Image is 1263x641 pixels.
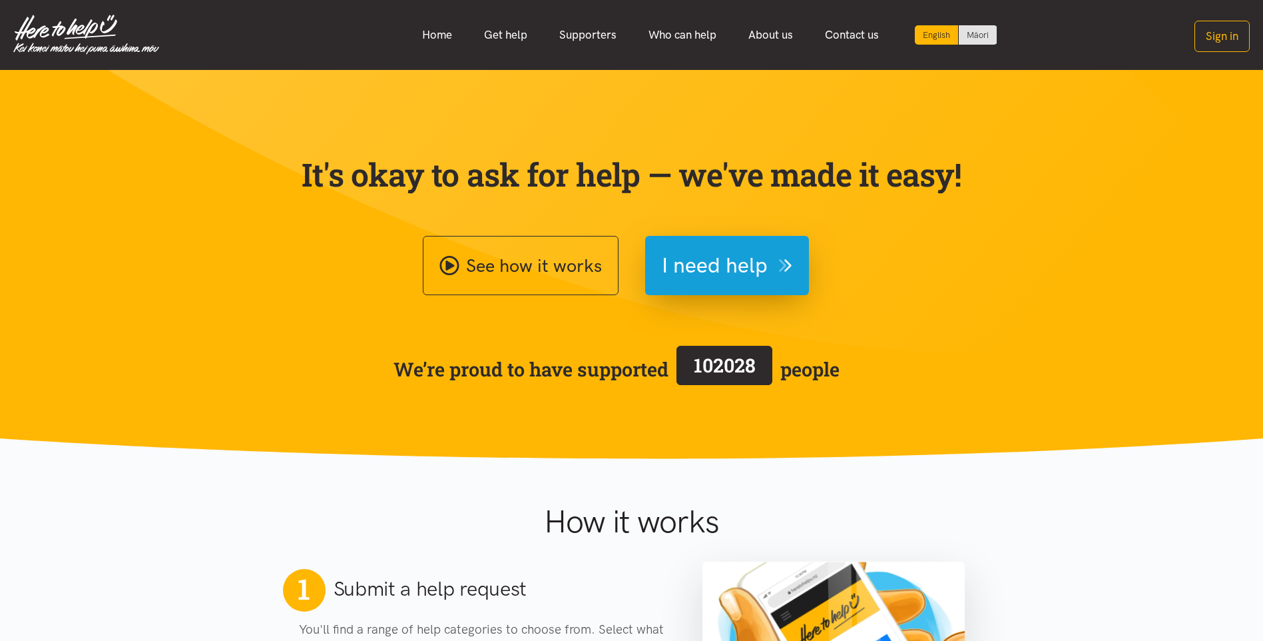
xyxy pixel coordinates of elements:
div: Language toggle [915,25,997,45]
h2: Submit a help request [334,575,527,603]
a: See how it works [423,236,619,295]
button: I need help [645,236,809,295]
div: Current language [915,25,959,45]
span: We’re proud to have supported people [393,343,840,395]
p: It's okay to ask for help — we've made it easy! [299,155,965,194]
span: I need help [662,249,768,283]
a: Home [406,21,468,49]
a: 102028 [668,343,780,395]
a: Contact us [809,21,895,49]
span: 1 [298,572,310,606]
img: Home [13,15,159,55]
a: Who can help [632,21,732,49]
button: Sign in [1194,21,1250,52]
a: About us [732,21,809,49]
h1: How it works [414,502,849,541]
a: Get help [468,21,543,49]
span: 102028 [694,352,756,378]
a: Supporters [543,21,632,49]
a: Switch to Te Reo Māori [959,25,997,45]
